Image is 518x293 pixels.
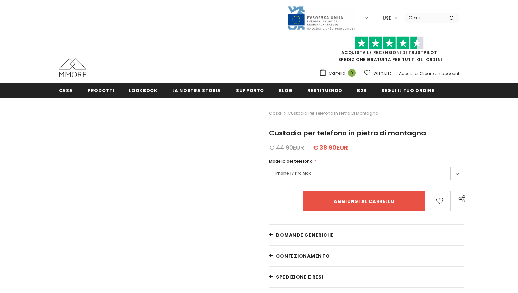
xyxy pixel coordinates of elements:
[357,83,367,98] a: B2B
[288,109,378,118] span: Custodia per telefono in pietra di montagna
[59,87,73,94] span: Casa
[341,50,437,56] a: Acquista le recensioni di TrustPilot
[59,83,73,98] a: Casa
[287,5,355,30] img: Javni Razpis
[172,87,221,94] span: La nostra storia
[307,87,342,94] span: Restituendo
[373,70,391,77] span: Wish List
[279,83,293,98] a: Blog
[319,68,359,78] a: Carrello 0
[276,253,330,259] span: CONFEZIONAMENTO
[236,87,264,94] span: supporto
[129,83,157,98] a: Lookbook
[399,71,414,76] a: Accedi
[357,87,367,94] span: B2B
[313,143,348,152] span: € 38.90EUR
[269,246,464,266] a: CONFEZIONAMENTO
[405,13,444,23] input: Search Site
[420,71,459,76] a: Creare un account
[172,83,221,98] a: La nostra storia
[276,273,323,280] span: Spedizione e resi
[129,87,157,94] span: Lookbook
[381,87,434,94] span: Segui il tuo ordine
[307,83,342,98] a: Restituendo
[364,67,391,79] a: Wish List
[269,128,426,138] span: Custodia per telefono in pietra di montagna
[269,225,464,245] a: Domande generiche
[276,232,334,239] span: Domande generiche
[329,70,345,77] span: Carrello
[279,87,293,94] span: Blog
[348,69,356,77] span: 0
[287,15,355,21] a: Javni Razpis
[88,83,114,98] a: Prodotti
[59,58,86,77] img: Casi MMORE
[269,167,464,180] label: iPhone 17 Pro Max
[236,83,264,98] a: supporto
[383,15,392,22] span: USD
[303,191,425,211] input: Aggiungi al carrello
[269,109,281,118] a: Casa
[269,267,464,287] a: Spedizione e resi
[381,83,434,98] a: Segui il tuo ordine
[269,143,304,152] span: € 44.90EUR
[88,87,114,94] span: Prodotti
[319,39,459,62] span: SPEDIZIONE GRATUITA PER TUTTI GLI ORDINI
[355,36,424,50] img: Fidati di Pilot Stars
[415,71,419,76] span: or
[269,158,313,164] span: Modello del telefono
